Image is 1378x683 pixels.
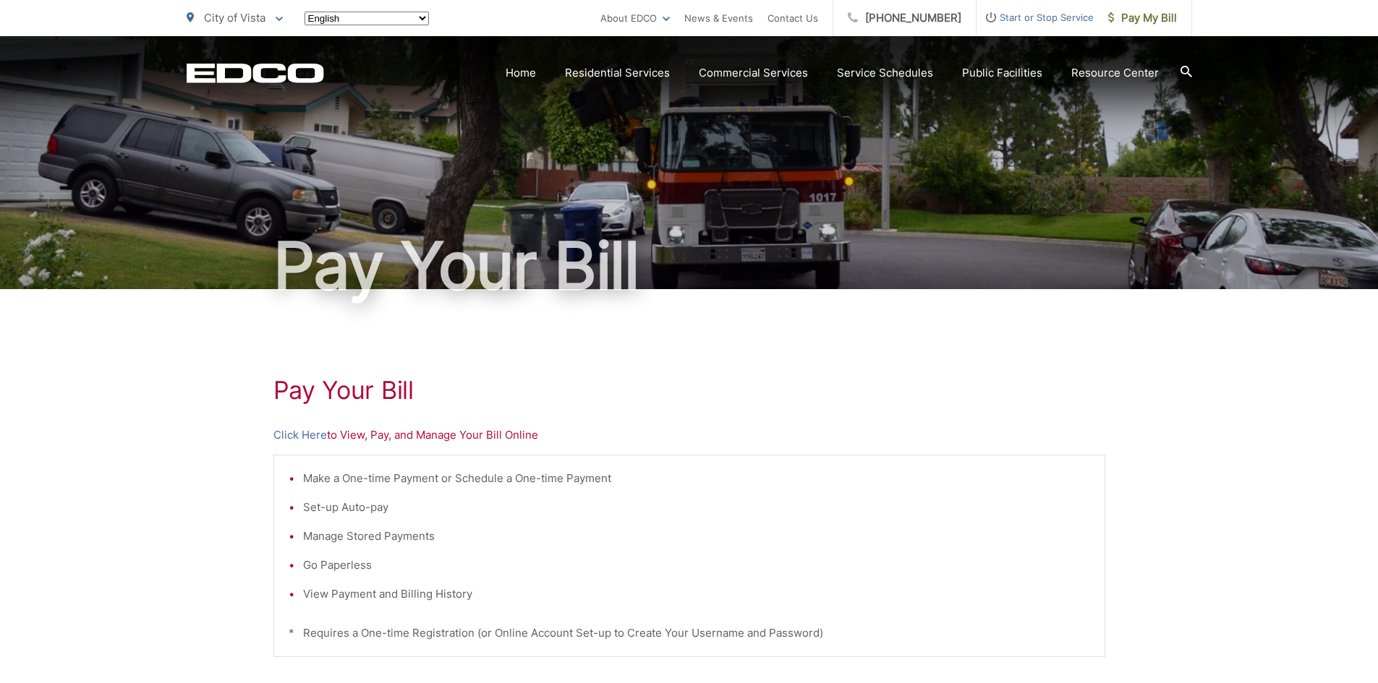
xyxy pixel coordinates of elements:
[565,64,670,82] a: Residential Services
[273,426,327,444] a: Click Here
[273,426,1105,444] p: to View, Pay, and Manage Your Bill Online
[699,64,808,82] a: Commercial Services
[204,11,265,25] span: City of Vista
[684,9,753,27] a: News & Events
[303,528,1090,545] li: Manage Stored Payments
[303,585,1090,603] li: View Payment and Billing History
[187,230,1192,302] h1: Pay Your Bill
[1108,9,1177,27] span: Pay My Bill
[273,376,1105,405] h1: Pay Your Bill
[837,64,933,82] a: Service Schedules
[767,9,818,27] a: Contact Us
[962,64,1042,82] a: Public Facilities
[506,64,536,82] a: Home
[289,624,1090,642] p: * Requires a One-time Registration (or Online Account Set-up to Create Your Username and Password)
[1071,64,1159,82] a: Resource Center
[600,9,670,27] a: About EDCO
[187,63,324,83] a: EDCD logo. Return to the homepage.
[303,499,1090,516] li: Set-up Auto-pay
[303,470,1090,487] li: Make a One-time Payment or Schedule a One-time Payment
[305,12,429,25] select: Select a language
[303,557,1090,574] li: Go Paperless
